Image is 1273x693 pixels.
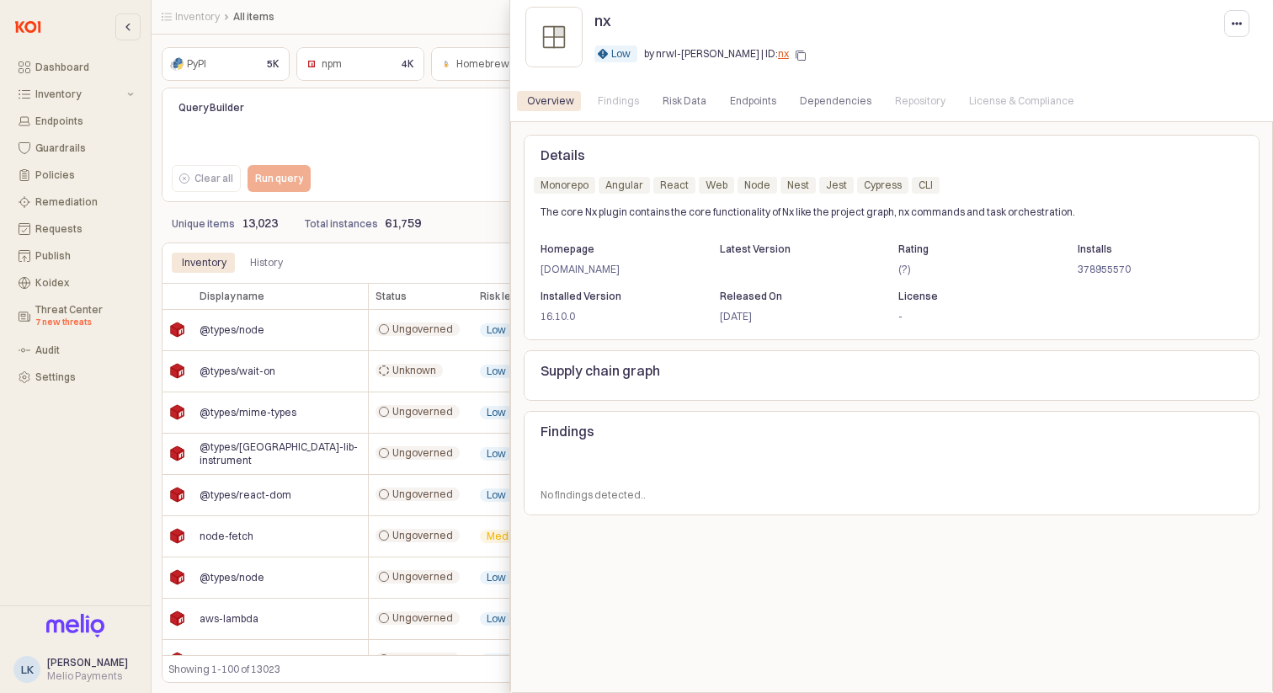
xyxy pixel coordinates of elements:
[790,91,882,111] div: Dependencies
[663,91,706,111] div: Risk Data
[898,309,1046,324] p: -
[541,360,1243,381] p: Supply chain graph
[541,262,688,277] p: [DOMAIN_NAME]
[541,242,688,257] p: Homepage
[652,91,716,111] div: Risk Data
[588,91,649,111] div: Findings
[719,309,866,324] p: [DATE]
[541,488,725,503] p: No findings detected..
[706,177,727,194] div: Web
[744,177,770,194] div: Node
[1077,262,1224,277] p: 378955570
[898,289,1046,304] p: License
[864,177,902,194] div: Cypress
[611,45,631,62] div: Low
[778,47,789,60] a: nx
[959,91,1084,111] div: License & Compliance
[598,91,639,111] div: Findings
[919,177,933,194] div: CLI
[826,177,847,194] div: Jest
[898,262,1046,277] p: (?)
[541,289,688,304] p: Installed Version
[517,91,584,111] div: Overview
[898,242,1046,257] p: Rating
[541,421,1123,441] p: Findings
[719,289,866,304] p: Released On
[719,242,866,257] p: Latest Version
[594,9,611,32] p: nx
[541,309,688,324] p: 16.10.0
[660,177,689,194] div: React
[885,91,956,111] div: Repository
[730,91,776,111] div: Endpoints
[787,177,809,194] div: Nest
[800,91,871,111] div: Dependencies
[644,46,789,61] p: by nrwl-[PERSON_NAME] | ID:
[895,91,945,111] div: Repository
[541,145,1243,165] p: Details
[720,91,786,111] div: Endpoints
[1077,242,1224,257] p: Installs
[541,177,589,194] div: Monorepo
[541,205,1183,220] p: The core Nx plugin contains the core functionality of Nx like the project graph, nx commands and ...
[605,177,643,194] div: Angular
[527,91,574,111] div: Overview
[969,91,1074,111] div: License & Compliance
